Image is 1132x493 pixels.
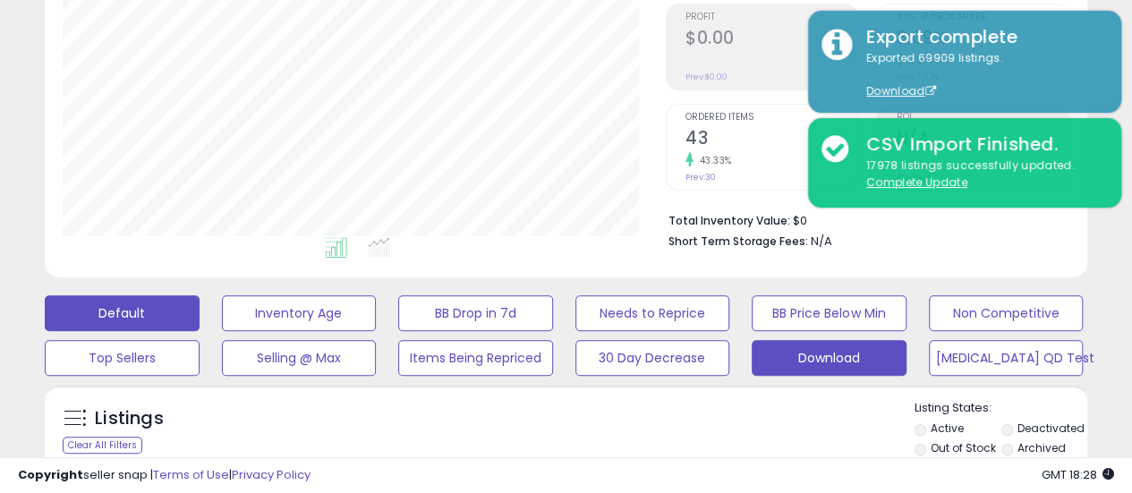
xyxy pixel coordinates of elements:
[668,234,808,249] b: Short Term Storage Fees:
[866,83,936,98] a: Download
[45,295,200,331] button: Default
[930,440,995,455] label: Out of Stock
[222,295,377,331] button: Inventory Age
[685,128,858,152] h2: 43
[685,72,728,82] small: Prev: $0.00
[685,113,858,123] span: Ordered Items
[222,340,377,376] button: Selling @ Max
[575,340,730,376] button: 30 Day Decrease
[45,340,200,376] button: Top Sellers
[398,295,553,331] button: BB Drop in 7d
[853,157,1108,191] div: 17978 listings successfully updated.
[929,295,1084,331] button: Non Competitive
[811,233,832,250] span: N/A
[685,13,858,22] span: Profit
[896,113,1068,123] span: ROI
[575,295,730,331] button: Needs to Reprice
[685,172,716,183] small: Prev: 30
[18,467,311,484] div: seller snap | |
[694,154,732,167] small: 43.33%
[853,50,1108,100] div: Exported 69909 listings.
[915,400,1087,417] p: Listing States:
[866,174,967,190] u: Complete Update
[18,466,83,483] strong: Copyright
[752,340,906,376] button: Download
[1017,421,1085,436] label: Deactivated
[930,421,963,436] label: Active
[853,132,1108,157] div: CSV Import Finished.
[685,28,858,52] h2: $0.00
[232,466,311,483] a: Privacy Policy
[853,24,1108,50] div: Export complete
[668,208,1056,230] li: $0
[63,437,142,454] div: Clear All Filters
[153,466,229,483] a: Terms of Use
[1042,466,1114,483] span: 2025-09-10 18:28 GMT
[668,213,790,228] b: Total Inventory Value:
[752,295,906,331] button: BB Price Below Min
[398,340,553,376] button: Items Being Repriced
[1017,440,1066,455] label: Archived
[95,406,164,431] h5: Listings
[929,340,1084,376] button: [MEDICAL_DATA] QD Test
